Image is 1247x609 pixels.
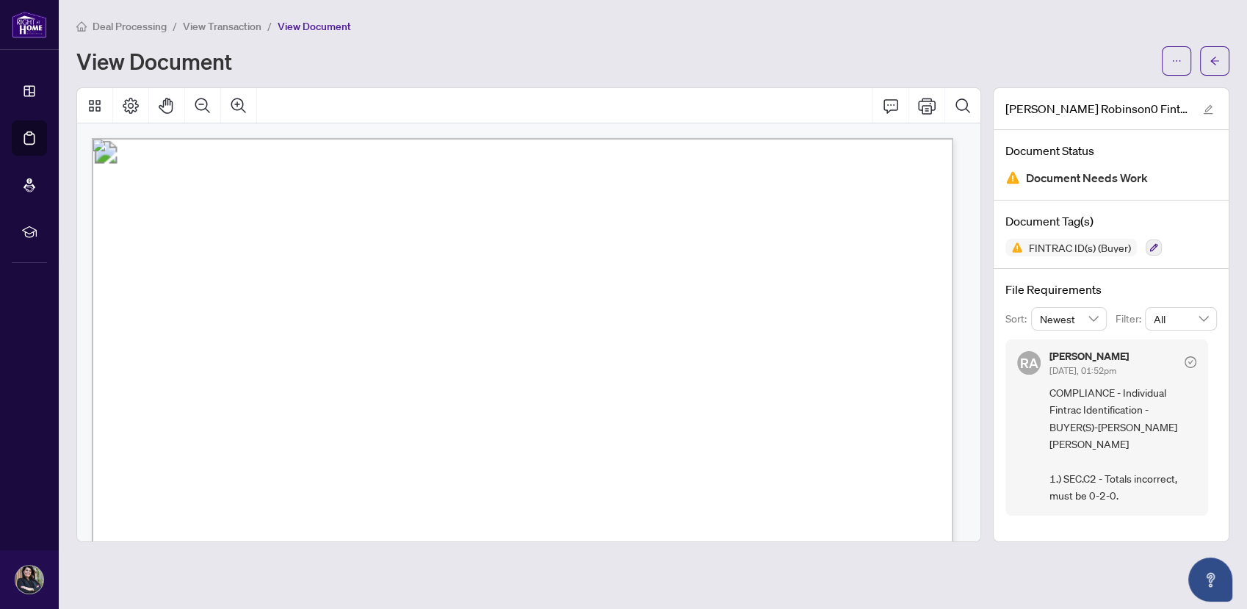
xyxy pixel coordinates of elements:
img: Document Status [1005,170,1020,185]
button: Open asap [1188,558,1232,602]
span: check-circle [1185,356,1196,368]
span: All [1154,308,1208,330]
span: Newest [1040,308,1099,330]
img: logo [12,11,47,38]
span: View Document [278,20,351,33]
span: Deal Processing [93,20,167,33]
span: home [76,21,87,32]
h4: Document Tag(s) [1005,212,1217,230]
span: View Transaction [183,20,261,33]
span: Document Needs Work [1026,168,1148,188]
span: COMPLIANCE - Individual Fintrac Identification - BUYER(S)-[PERSON_NAME] [PERSON_NAME] 1.) SEC.C2 ... [1049,384,1196,505]
li: / [267,18,272,35]
h5: [PERSON_NAME] [1049,351,1129,361]
p: Sort: [1005,311,1031,327]
img: Profile Icon [15,566,43,594]
li: / [173,18,177,35]
img: Status Icon [1005,239,1023,256]
h1: View Document [76,49,232,73]
span: arrow-left [1210,56,1220,66]
span: ellipsis [1171,56,1182,66]
span: [PERSON_NAME] Robinson0 Fintrac.pdf [1005,100,1189,118]
span: [DATE], 01:52pm [1049,365,1116,376]
span: edit [1203,104,1213,115]
h4: Document Status [1005,142,1217,159]
span: FINTRAC ID(s) (Buyer) [1023,242,1137,253]
span: RA [1020,353,1038,373]
p: Filter: [1116,311,1145,327]
h4: File Requirements [1005,281,1217,298]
